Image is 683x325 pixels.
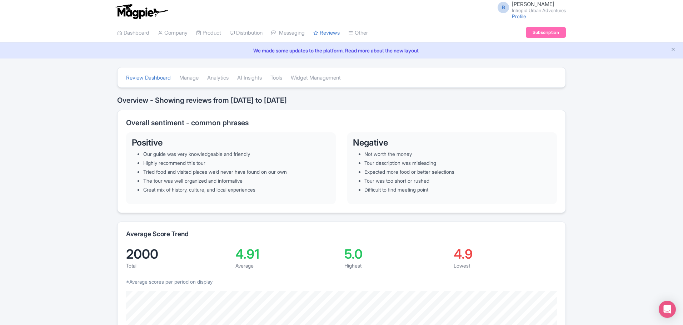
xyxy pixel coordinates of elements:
a: Dashboard [117,23,149,43]
li: The tour was well organized and informative [143,177,330,184]
a: B [PERSON_NAME] Intrepid Urban Adventures [493,1,566,13]
li: Tour description was misleading [364,159,551,167]
h2: Overall sentiment - common phrases [126,119,557,127]
span: B [498,2,509,13]
a: Subscription [526,27,566,38]
small: Intrepid Urban Adventures [512,8,566,13]
a: Review Dashboard [126,68,171,88]
a: We made some updates to the platform. Read more about the new layout [4,47,679,54]
button: Close announcement [670,46,676,54]
div: Open Intercom Messenger [659,301,676,318]
div: 5.0 [344,248,448,260]
a: Profile [512,13,526,19]
a: Reviews [313,23,340,43]
div: 2000 [126,248,230,260]
div: Average [235,262,339,269]
a: Manage [179,68,199,88]
a: Analytics [207,68,229,88]
div: Total [126,262,230,269]
li: Difficult to find meeting point [364,186,551,193]
div: Lowest [454,262,557,269]
a: Widget Management [291,68,341,88]
p: *Average scores per period on display [126,278,557,285]
h3: Positive [132,138,330,147]
a: Tools [270,68,282,88]
h3: Negative [353,138,551,147]
h2: Average Score Trend [126,230,189,238]
li: Great mix of history, culture, and local experiences [143,186,330,193]
div: 4.9 [454,248,557,260]
li: Our guide was very knowledgeable and friendly [143,150,330,158]
a: Other [348,23,368,43]
span: [PERSON_NAME] [512,1,554,7]
a: Product [196,23,221,43]
img: logo-ab69f6fb50320c5b225c76a69d11143b.png [114,4,169,19]
a: Messaging [271,23,305,43]
li: Tried food and visited places we’d never have found on our own [143,168,330,176]
li: Highly recommend this tour [143,159,330,167]
li: Tour was too short or rushed [364,177,551,184]
div: Highest [344,262,448,269]
h2: Overview - Showing reviews from [DATE] to [DATE] [117,96,566,104]
a: Distribution [230,23,263,43]
a: Company [158,23,188,43]
a: AI Insights [237,68,262,88]
div: 4.91 [235,248,339,260]
li: Expected more food or better selections [364,168,551,176]
li: Not worth the money [364,150,551,158]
